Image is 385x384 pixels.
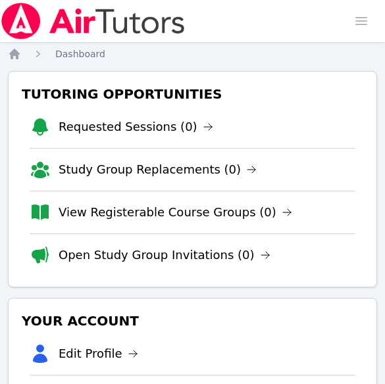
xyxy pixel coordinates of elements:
a: Study Group Replacements (0) [59,160,257,179]
nav: Breadcrumb [8,47,377,60]
a: Edit Profile [59,345,138,363]
a: Open Study Group Invitations (0) [59,246,270,264]
span: Dashboard [55,49,105,59]
a: View Registerable Course Groups (0) [59,203,292,222]
h3: Tutoring Opportunities [19,82,366,106]
a: Requested Sessions (0) [59,118,213,136]
a: Dashboard [55,47,105,60]
h3: Your Account [19,309,366,333]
